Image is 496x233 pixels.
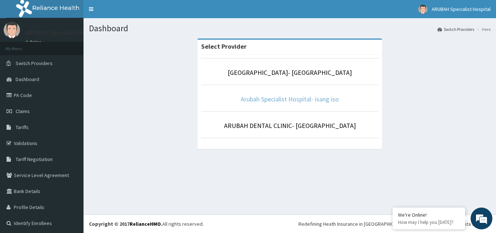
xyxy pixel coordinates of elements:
footer: All rights reserved. [84,214,496,233]
div: We're Online! [398,212,460,218]
a: RelianceHMO [130,221,161,227]
strong: Select Provider [201,42,247,51]
p: How may I help you today? [398,219,460,225]
img: User Image [418,5,427,14]
span: Switch Providers [16,60,53,67]
p: ARUBAH Specialist Hospital [25,29,103,36]
h1: Dashboard [89,24,491,33]
a: [GEOGRAPHIC_DATA]- [GEOGRAPHIC_DATA] [228,68,352,77]
div: Redefining Heath Insurance in [GEOGRAPHIC_DATA] using Telemedicine and Data Science! [298,220,491,228]
span: Claims [16,108,30,115]
span: ARUBAH Specialist Hospital [432,6,491,12]
img: User Image [4,22,20,38]
span: Dashboard [16,76,39,83]
a: Arubah Specialist Hospital- isang iso [241,95,339,103]
span: Tariffs [16,124,29,130]
span: Tariff Negotiation [16,156,53,162]
strong: Copyright © 2017 . [89,221,162,227]
a: Switch Providers [438,26,474,32]
li: Here [475,26,491,32]
a: ARUBAH DENTAL CLINIC- [GEOGRAPHIC_DATA] [224,121,356,130]
a: Online [25,40,43,45]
